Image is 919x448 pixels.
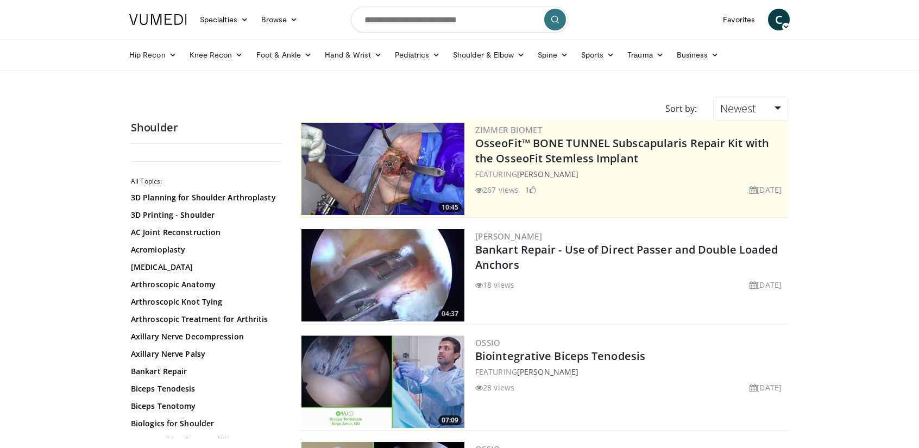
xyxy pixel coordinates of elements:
h2: Shoulder [131,121,283,135]
a: 10:45 [301,123,464,215]
input: Search topics, interventions [351,7,568,33]
h2: All Topics: [131,177,280,186]
li: [DATE] [750,382,782,393]
img: f54b0be7-13b6-4977-9a5b-cecc55ea2090.300x170_q85_crop-smart_upscale.jpg [301,336,464,428]
a: 3D Printing - Shoulder [131,210,278,220]
a: Axillary Nerve Decompression [131,331,278,342]
li: [DATE] [750,184,782,195]
div: FEATURING [475,366,786,377]
a: Arthroscopic Treatment for Arthritis [131,314,278,325]
span: 10:45 [438,203,462,212]
a: Hip Recon [123,44,183,66]
a: Bankart Repair - Use of Direct Passer and Double Loaded Anchors [475,242,778,272]
div: FEATURING [475,168,786,180]
a: Newest [713,97,788,121]
a: 3D Planning for Shoulder Arthroplasty [131,192,278,203]
a: Trauma [621,44,670,66]
a: Knee Recon [183,44,250,66]
a: Hand & Wrist [318,44,388,66]
a: 07:09 [301,336,464,428]
a: Biceps Tenodesis [131,383,278,394]
a: Bone Grafting for Instability [131,436,278,446]
li: [DATE] [750,279,782,291]
img: cd449402-123d-47f7-b112-52d159f17939.300x170_q85_crop-smart_upscale.jpg [301,229,464,321]
a: Browse [255,9,305,30]
a: [MEDICAL_DATA] [131,262,278,273]
a: [PERSON_NAME] [517,367,578,377]
a: Bankart Repair [131,366,278,377]
a: Arthroscopic Anatomy [131,279,278,290]
a: Business [670,44,726,66]
span: Newest [720,101,756,116]
li: 267 views [475,184,519,195]
a: Biceps Tenotomy [131,401,278,412]
a: Specialties [193,9,255,30]
a: [PERSON_NAME] [475,231,542,242]
a: Zimmer Biomet [475,124,542,135]
a: OSSIO [475,337,500,348]
div: Sort by: [657,97,705,121]
a: Foot & Ankle [250,44,319,66]
a: Shoulder & Elbow [446,44,531,66]
a: [PERSON_NAME] [517,169,578,179]
a: Sports [575,44,621,66]
a: Spine [531,44,574,66]
li: 18 views [475,279,514,291]
a: C [768,9,790,30]
a: Axillary Nerve Palsy [131,349,278,359]
a: Biologics for Shoulder [131,418,278,429]
span: 07:09 [438,415,462,425]
li: 1 [525,184,536,195]
img: 2f1af013-60dc-4d4f-a945-c3496bd90c6e.300x170_q85_crop-smart_upscale.jpg [301,123,464,215]
a: Arthroscopic Knot Tying [131,296,278,307]
a: Acromioplasty [131,244,278,255]
a: OsseoFit™ BONE TUNNEL Subscapularis Repair Kit with the OsseoFit Stemless Implant [475,136,769,166]
a: 04:37 [301,229,464,321]
span: 04:37 [438,309,462,319]
li: 28 views [475,382,514,393]
a: Favorites [716,9,761,30]
a: AC Joint Reconstruction [131,227,278,238]
a: Pediatrics [388,44,446,66]
img: VuMedi Logo [129,14,187,25]
a: Biointegrative Biceps Tenodesis [475,349,645,363]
